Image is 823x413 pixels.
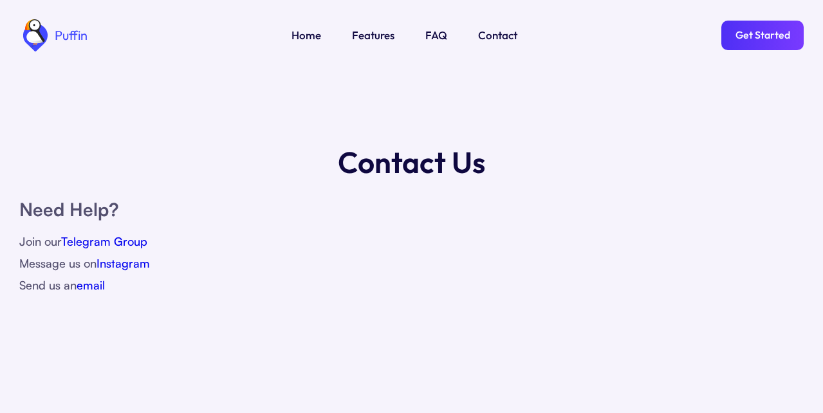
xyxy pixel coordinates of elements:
a: Instagram [97,256,150,270]
a: FAQ [425,27,447,44]
a: Get Started [721,21,804,50]
h1: Need Help? [19,196,804,224]
a: Features [352,27,394,44]
a: email [77,278,105,292]
a: Home [291,27,321,44]
div: Join our Message us on Send us an [19,230,804,296]
a: Telegram Group [61,234,147,248]
a: home [19,19,88,51]
a: Contact [478,27,517,44]
div: Puffin [51,29,88,42]
h1: Contact Us [338,142,485,183]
